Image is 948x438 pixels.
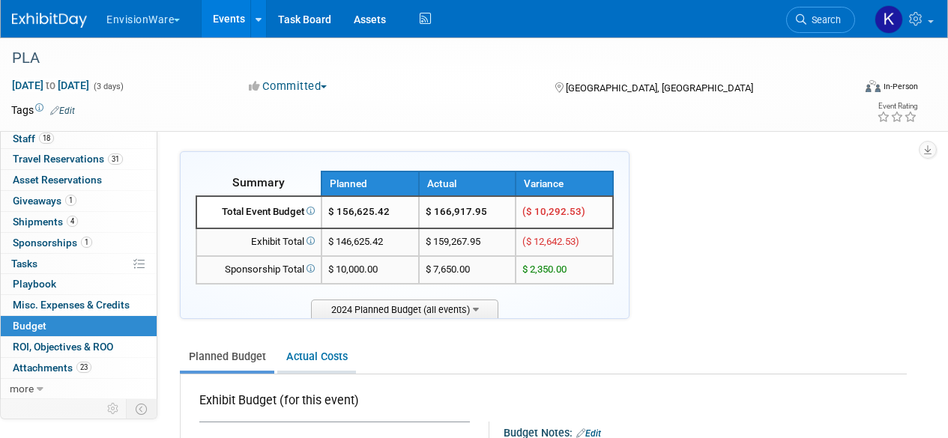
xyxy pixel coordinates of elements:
td: Tags [11,103,75,118]
span: Attachments [13,362,91,374]
a: Attachments23 [1,358,157,378]
div: Exhibit Budget (for this event) [199,392,464,417]
img: Kathryn Spier-Miller [875,5,903,34]
span: 31 [108,153,123,165]
a: Edit [50,106,75,116]
span: (3 days) [92,82,124,91]
a: Giveaways1 [1,191,157,211]
a: Budget [1,316,157,336]
div: In-Person [883,81,918,92]
th: Variance [516,171,613,196]
div: Total Event Budget [203,205,315,219]
span: ($ 10,292.53) [522,206,585,217]
span: 1 [65,195,76,206]
a: Playbook [1,274,157,294]
td: $ 7,650.00 [419,256,516,284]
div: Event Rating [877,103,917,110]
td: $ 159,267.95 [419,228,516,256]
span: to [43,79,58,91]
a: more [1,379,157,399]
span: Staff [13,133,54,145]
a: Planned Budget [180,343,274,371]
a: Staff18 [1,129,157,149]
img: ExhibitDay [12,13,87,28]
div: Event Format [785,78,918,100]
span: [GEOGRAPHIC_DATA], [GEOGRAPHIC_DATA] [566,82,753,94]
span: 1 [81,237,92,248]
a: Asset Reservations [1,170,157,190]
button: Committed [244,79,333,94]
div: Exhibit Total [203,235,315,249]
span: $ 146,625.42 [328,236,383,247]
a: Actual Costs [277,343,356,371]
span: Budget [13,320,46,332]
span: $ 156,625.42 [328,206,390,217]
a: ROI, Objectives & ROO [1,337,157,357]
a: Misc. Expenses & Credits [1,295,157,315]
span: Giveaways [13,195,76,207]
span: 2024 Planned Budget (all events) [311,299,498,318]
span: $ 2,350.00 [522,264,567,275]
th: Planned [321,171,419,196]
td: Toggle Event Tabs [127,399,157,419]
a: Shipments4 [1,212,157,232]
span: 23 [76,362,91,373]
td: $ 166,917.95 [419,196,516,228]
span: ($ 12,642.53) [522,236,579,247]
a: Travel Reservations31 [1,149,157,169]
span: [DATE] [DATE] [11,79,90,92]
span: Tasks [11,258,37,270]
span: Asset Reservations [13,174,102,186]
span: more [10,383,34,395]
span: Sponsorships [13,237,92,249]
img: Format-Inperson.png [866,80,881,92]
span: Search [806,14,841,25]
span: Shipments [13,216,78,228]
a: Sponsorships1 [1,233,157,253]
span: 18 [39,133,54,144]
a: Tasks [1,254,157,274]
span: Travel Reservations [13,153,123,165]
span: Playbook [13,278,56,290]
div: PLA [7,45,841,72]
span: $ 10,000.00 [328,264,378,275]
span: Misc. Expenses & Credits [13,299,130,311]
td: Personalize Event Tab Strip [100,399,127,419]
div: Sponsorship Total [203,263,315,277]
span: 4 [67,216,78,227]
span: ROI, Objectives & ROO [13,341,113,353]
th: Actual [419,171,516,196]
a: Search [786,7,855,33]
span: Summary [232,175,285,189]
